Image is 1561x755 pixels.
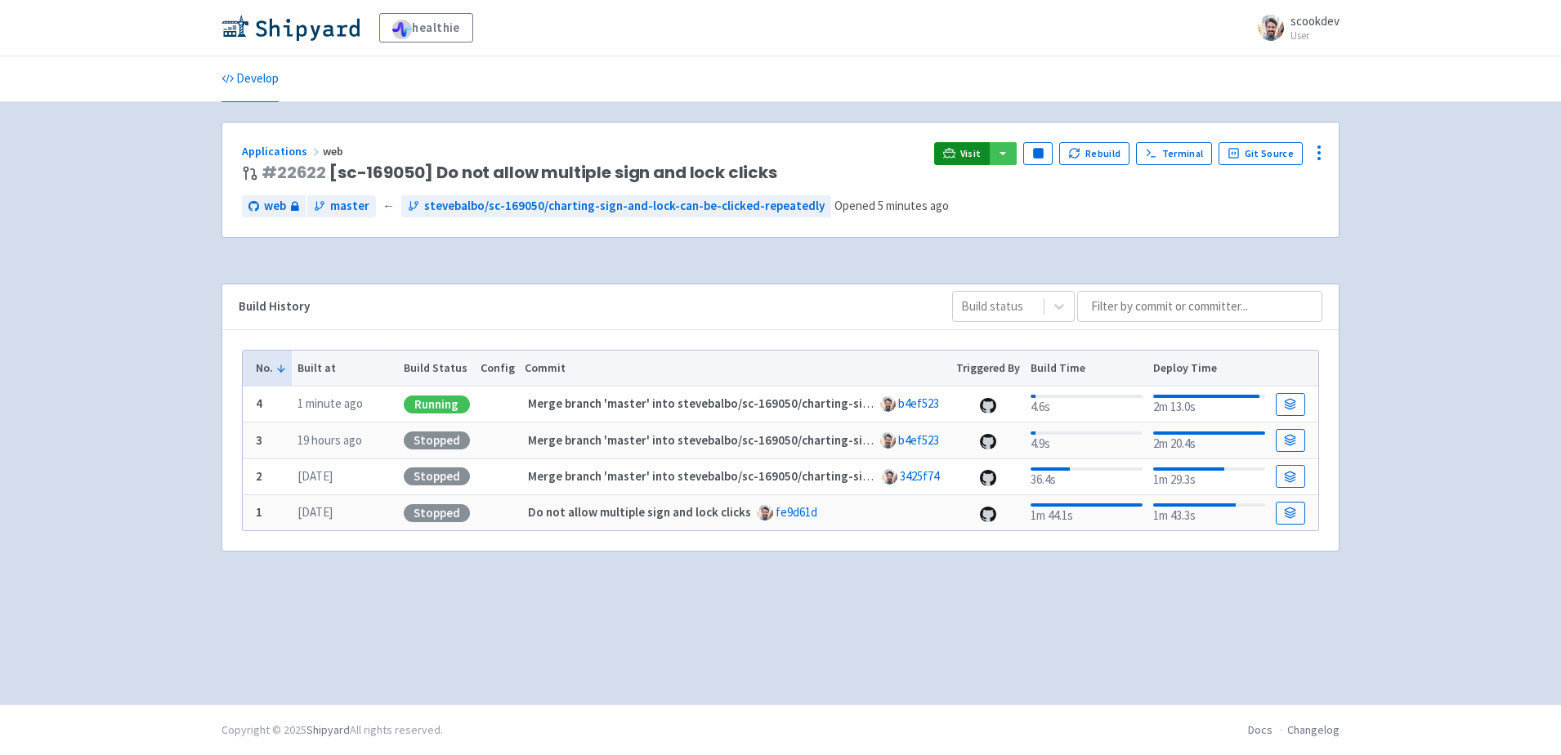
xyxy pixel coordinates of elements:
[934,142,990,165] a: Visit
[528,504,751,520] strong: Do not allow multiple sign and lock clicks
[1290,30,1340,41] small: User
[242,195,306,217] a: web
[256,432,262,448] b: 3
[239,297,926,316] div: Build History
[262,161,326,184] a: #22622
[256,504,262,520] b: 1
[951,351,1026,386] th: Triggered By
[528,432,1078,448] strong: Merge branch 'master' into stevebalbo/sc-169050/charting-sign-and-lock-can-be-clicked-repeatedly
[1287,722,1340,737] a: Changelog
[404,504,470,522] div: Stopped
[475,351,520,386] th: Config
[960,147,982,160] span: Visit
[1031,464,1143,489] div: 36.4s
[297,468,333,484] time: [DATE]
[306,722,350,737] a: Shipyard
[520,351,951,386] th: Commit
[1059,142,1129,165] button: Rebuild
[1219,142,1303,165] a: Git Source
[1248,722,1273,737] a: Docs
[898,432,939,448] a: b4ef523
[878,198,949,213] time: 5 minutes ago
[323,144,346,159] span: web
[262,163,777,182] span: [sc-169050] Do not allow multiple sign and lock clicks
[528,468,1078,484] strong: Merge branch 'master' into stevebalbo/sc-169050/charting-sign-and-lock-can-be-clicked-repeatedly
[1136,142,1212,165] a: Terminal
[1031,391,1143,417] div: 4.6s
[1153,391,1265,417] div: 2m 13.0s
[1025,351,1147,386] th: Build Time
[1031,500,1143,525] div: 1m 44.1s
[1276,465,1305,488] a: Build Details
[1023,142,1053,165] button: Pause
[404,467,470,485] div: Stopped
[1153,464,1265,489] div: 1m 29.3s
[221,721,443,739] div: Copyright © 2025 All rights reserved.
[382,197,395,216] span: ←
[398,351,475,386] th: Build Status
[221,15,360,41] img: Shipyard logo
[404,431,470,449] div: Stopped
[297,432,362,448] time: 19 hours ago
[297,395,363,411] time: 1 minute ago
[1077,291,1322,322] input: Filter by commit or committer...
[242,144,323,159] a: Applications
[401,195,831,217] a: stevebalbo/sc-169050/charting-sign-and-lock-can-be-clicked-repeatedly
[528,395,1078,411] strong: Merge branch 'master' into stevebalbo/sc-169050/charting-sign-and-lock-can-be-clicked-repeatedly
[264,197,286,216] span: web
[297,504,333,520] time: [DATE]
[1153,428,1265,453] div: 2m 20.4s
[776,504,817,520] a: fe9d61d
[424,197,825,216] span: stevebalbo/sc-169050/charting-sign-and-lock-can-be-clicked-repeatedly
[1147,351,1270,386] th: Deploy Time
[1248,15,1340,41] a: scookdev User
[256,360,287,377] button: No.
[834,198,949,213] span: Opened
[1276,429,1305,452] a: Build Details
[1031,428,1143,453] div: 4.9s
[1276,393,1305,416] a: Build Details
[1153,500,1265,525] div: 1m 43.3s
[898,395,939,411] a: b4ef523
[1290,13,1340,29] span: scookdev
[1276,502,1305,525] a: Build Details
[256,468,262,484] b: 2
[256,395,262,411] b: 4
[379,13,473,42] a: healthie
[900,468,939,484] a: 3425f74
[292,351,398,386] th: Built at
[404,395,470,413] div: Running
[330,197,369,216] span: master
[221,56,279,102] a: Develop
[307,195,376,217] a: master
